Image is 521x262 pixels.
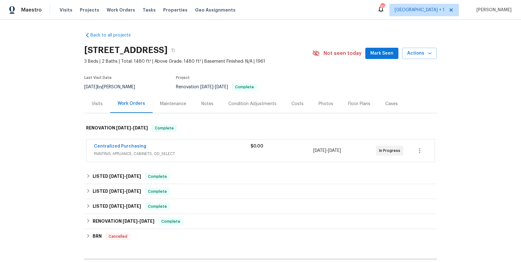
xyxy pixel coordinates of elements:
[84,214,437,229] div: RENOVATION [DATE]-[DATE]Complete
[328,148,341,153] span: [DATE]
[160,101,186,107] div: Maintenance
[84,76,112,80] span: Last Visit Date
[319,101,333,107] div: Photos
[109,174,124,178] span: [DATE]
[109,189,141,193] span: -
[84,83,143,91] div: by [PERSON_NAME]
[116,126,148,130] span: -
[86,124,148,132] h6: RENOVATION
[159,218,183,225] span: Complete
[84,169,437,184] div: LISTED [DATE]-[DATE]Complete
[107,7,135,13] span: Work Orders
[200,85,213,89] span: [DATE]
[118,100,145,107] div: Work Orders
[365,48,398,59] button: Mark Seen
[379,148,403,154] span: In Progress
[380,4,385,10] div: 100
[395,7,445,13] span: [GEOGRAPHIC_DATA] + 1
[93,173,141,180] h6: LISTED
[94,144,146,148] a: Centralized Purchasing
[84,85,97,89] span: [DATE]
[126,189,141,193] span: [DATE]
[80,7,99,13] span: Projects
[84,58,312,65] span: 3 Beds | 2 Baths | Total: 1480 ft² | Above Grade: 1480 ft² | Basement Finished: N/A | 1961
[84,47,168,53] h2: [STREET_ADDRESS]
[201,101,213,107] div: Notes
[228,101,276,107] div: Condition Adjustments
[123,219,138,223] span: [DATE]
[84,199,437,214] div: LISTED [DATE]-[DATE]Complete
[407,50,432,57] span: Actions
[200,85,228,89] span: -
[93,218,154,225] h6: RENOVATION
[84,229,437,244] div: BRN Cancelled
[109,204,124,208] span: [DATE]
[251,144,263,148] span: $0.00
[385,101,398,107] div: Cases
[139,219,154,223] span: [DATE]
[94,151,251,157] span: PAINTING, APPLIANCE, CABINETS, OD_SELECT
[145,188,169,195] span: Complete
[84,118,437,138] div: RENOVATION [DATE]-[DATE]Complete
[126,204,141,208] span: [DATE]
[93,203,141,210] h6: LISTED
[145,173,169,180] span: Complete
[109,174,141,178] span: -
[145,203,169,210] span: Complete
[116,126,131,130] span: [DATE]
[215,85,228,89] span: [DATE]
[313,148,341,154] span: -
[123,219,154,223] span: -
[348,101,370,107] div: Floor Plans
[143,8,156,12] span: Tasks
[109,204,141,208] span: -
[84,32,144,38] a: Back to all projects
[60,7,72,13] span: Visits
[313,148,326,153] span: [DATE]
[324,50,362,56] span: Not seen today
[93,188,141,195] h6: LISTED
[84,184,437,199] div: LISTED [DATE]-[DATE]Complete
[133,126,148,130] span: [DATE]
[126,174,141,178] span: [DATE]
[370,50,393,57] span: Mark Seen
[106,233,130,240] span: Cancelled
[168,45,179,56] button: Copy Address
[93,233,102,240] h6: BRN
[176,85,257,89] span: Renovation
[232,85,256,89] span: Complete
[474,7,512,13] span: [PERSON_NAME]
[109,189,124,193] span: [DATE]
[92,101,103,107] div: Visits
[152,125,176,131] span: Complete
[195,7,236,13] span: Geo Assignments
[176,76,190,80] span: Project
[21,7,42,13] span: Maestro
[402,48,437,59] button: Actions
[291,101,304,107] div: Costs
[163,7,187,13] span: Properties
